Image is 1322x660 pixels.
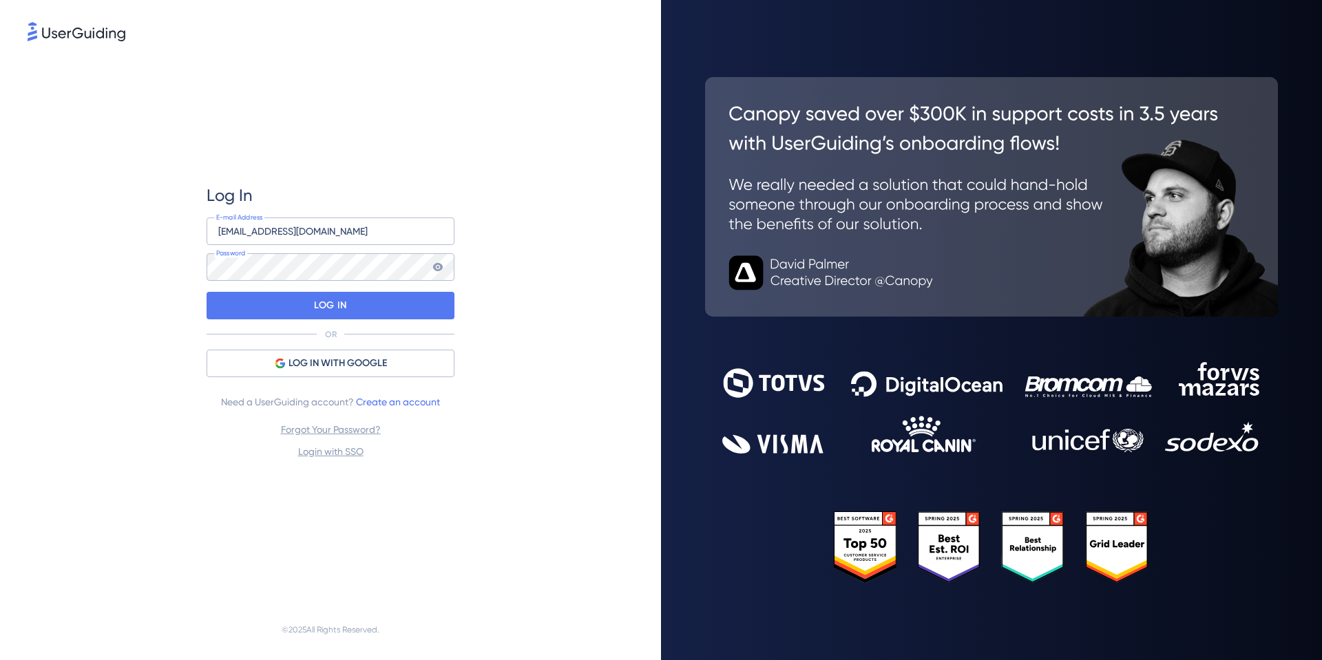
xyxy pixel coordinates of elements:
[834,511,1149,584] img: 25303e33045975176eb484905ab012ff.svg
[722,362,1261,454] img: 9302ce2ac39453076f5bc0f2f2ca889b.svg
[356,396,440,407] a: Create an account
[288,355,387,372] span: LOG IN WITH GOOGLE
[325,329,337,340] p: OR
[207,184,253,206] span: Log In
[314,295,346,317] p: LOG IN
[221,394,440,410] span: Need a UserGuiding account?
[281,424,381,435] a: Forgot Your Password?
[298,446,364,457] a: Login with SSO
[282,621,379,638] span: © 2025 All Rights Reserved.
[28,22,125,41] img: 8faab4ba6bc7696a72372aa768b0286c.svg
[207,217,454,245] input: example@company.com
[705,77,1278,317] img: 26c0aa7c25a843aed4baddd2b5e0fa68.svg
